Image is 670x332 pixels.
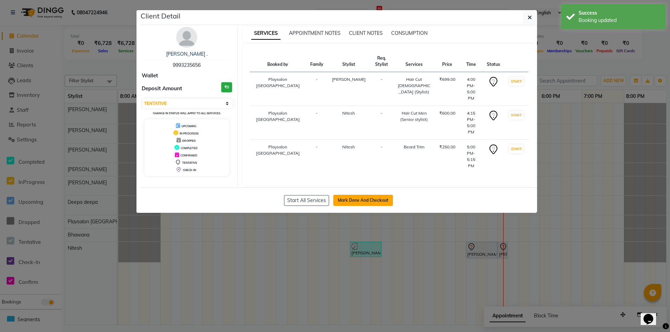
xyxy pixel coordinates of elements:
[641,304,663,325] iframe: chat widget
[173,62,201,68] span: 9993235656
[289,30,341,36] span: APPOINTMENT NOTES
[439,144,455,150] div: ₹250.00
[439,76,455,83] div: ₹699.00
[370,106,393,140] td: -
[397,76,431,95] div: Hair Cut [DEMOGRAPHIC_DATA] (Stylist)
[306,106,328,140] td: -
[250,106,306,140] td: Playsalon [GEOGRAPHIC_DATA]
[509,111,523,119] button: START
[251,27,281,40] span: SERVICES
[370,51,393,72] th: Req. Stylist
[397,144,431,150] div: Beard Trim
[141,11,180,21] h5: Client Detail
[333,195,393,206] button: Mark Done And Checkout
[181,146,198,150] span: COMPLETED
[342,110,355,116] span: Nitesh
[181,124,196,128] span: UPCOMING
[439,110,455,116] div: ₹600.00
[306,51,328,72] th: Family
[509,77,523,86] button: START
[182,139,196,142] span: DROPPED
[349,30,383,36] span: CLIENT NOTES
[579,9,661,17] div: Success
[180,132,199,135] span: IN PROGRESS
[328,51,370,72] th: Stylist
[342,144,355,149] span: Nitesh
[460,106,483,140] td: 4:15 PM-5:00 PM
[397,110,431,123] div: Hair Cut Men (Senior stylist)
[250,72,306,106] td: Playsalon [GEOGRAPHIC_DATA]
[284,195,329,206] button: Start All Services
[332,77,366,82] span: [PERSON_NAME]
[221,82,232,92] h3: ₹0
[176,27,197,48] img: avatar
[579,17,661,24] div: Booking updated
[250,140,306,173] td: Playsalon [GEOGRAPHIC_DATA]
[393,51,435,72] th: Services
[142,72,158,80] span: Wallet
[370,140,393,173] td: -
[183,168,196,172] span: CHECK-IN
[460,140,483,173] td: 5:00 PM-5:15 PM
[306,140,328,173] td: -
[460,72,483,106] td: 4:00 PM-5:00 PM
[391,30,427,36] span: CONSUMPTION
[306,72,328,106] td: -
[153,111,221,115] small: Change in status will apply to all services.
[180,154,197,157] span: CONFIRMED
[142,85,182,93] span: Deposit Amount
[166,51,208,57] a: [PERSON_NAME] .
[483,51,504,72] th: Status
[509,145,523,153] button: START
[435,51,460,72] th: Price
[250,51,306,72] th: Booked by
[370,72,393,106] td: -
[182,161,197,164] span: TENTATIVE
[460,51,483,72] th: Time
